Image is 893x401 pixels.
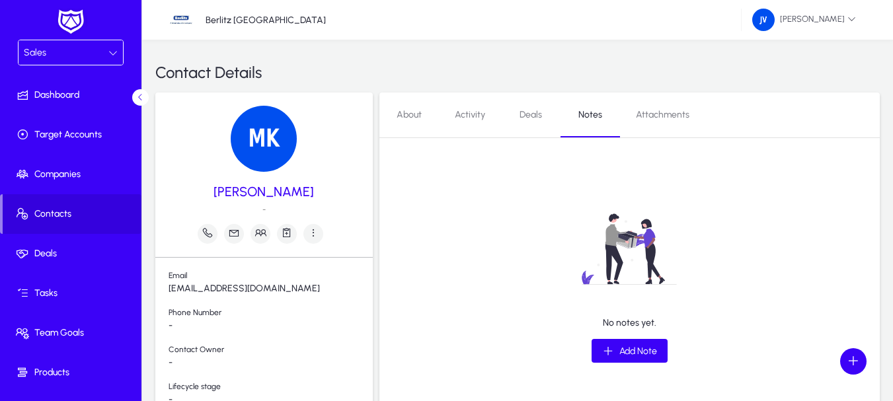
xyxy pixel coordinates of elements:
[3,128,144,141] span: Target Accounts
[3,273,144,313] a: Tasks
[3,353,144,392] a: Products
[501,99,561,131] a: Deals
[3,234,144,273] a: Deals
[379,99,439,131] a: About
[169,345,373,357] span: Contact Owner
[3,115,144,155] a: Target Accounts
[541,192,717,307] img: no-data.svg
[169,382,373,394] span: Lifecycle stage
[206,15,326,26] p: Berlitz [GEOGRAPHIC_DATA]
[3,75,144,115] a: Dashboard
[169,357,373,369] span: -
[636,110,689,120] span: Attachments
[455,110,485,120] span: Activity
[603,317,656,328] p: No notes yet.
[3,287,144,300] span: Tasks
[214,182,314,201] span: [PERSON_NAME]
[620,99,705,131] a: Attachments
[3,155,144,194] a: Companies
[619,346,657,357] span: Add Note
[3,207,141,221] span: Contacts
[742,8,867,32] button: [PERSON_NAME]
[169,7,194,32] img: 34.jpg
[439,99,501,131] a: Activity
[54,8,87,36] img: white-logo.png
[561,99,620,131] a: Notes
[3,326,144,340] span: Team Goals
[262,205,266,214] span: -
[752,9,856,31] span: [PERSON_NAME]
[231,106,297,172] img: 5874.png
[3,168,144,181] span: Companies
[397,110,422,120] span: About
[3,366,144,379] span: Products
[752,9,775,31] img: 162.png
[578,110,602,120] span: Notes
[592,339,668,363] button: Add Note
[520,110,542,120] span: Deals
[169,283,373,295] span: [EMAIL_ADDRESS][DOMAIN_NAME]
[3,247,144,260] span: Deals
[155,61,262,85] span: Contact Details
[3,313,144,353] a: Team Goals
[24,47,46,58] span: Sales
[169,271,373,283] span: Email
[169,308,373,320] span: Phone Number
[169,320,373,332] span: -
[3,89,144,102] span: Dashboard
